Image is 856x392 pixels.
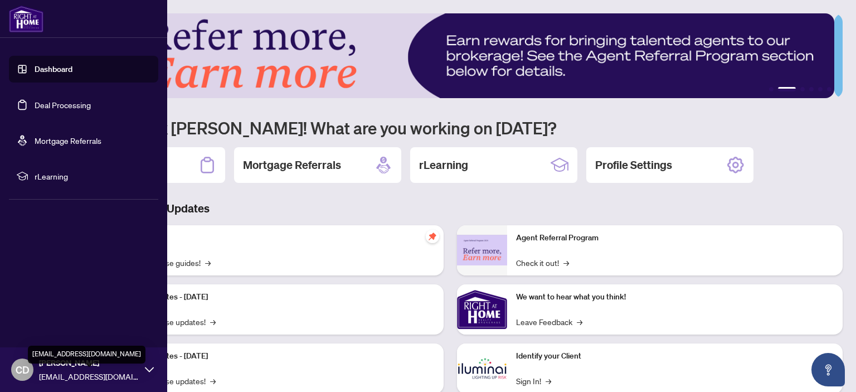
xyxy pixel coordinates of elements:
[516,316,582,328] a: Leave Feedback→
[210,316,216,328] span: →
[35,64,72,74] a: Dashboard
[58,13,834,98] img: Slide 1
[117,232,435,244] p: Self-Help
[457,235,507,265] img: Agent Referral Program
[778,87,796,91] button: 2
[210,375,216,387] span: →
[39,370,139,383] span: [EMAIL_ADDRESS][DOMAIN_NAME]
[58,117,843,138] h1: Welcome back [PERSON_NAME]! What are you working on [DATE]?
[16,362,30,378] span: CD
[546,375,551,387] span: →
[9,6,43,32] img: logo
[516,232,834,244] p: Agent Referral Program
[516,291,834,303] p: We want to hear what you think!
[117,291,435,303] p: Platform Updates - [DATE]
[35,170,150,182] span: rLearning
[117,350,435,362] p: Platform Updates - [DATE]
[205,257,211,269] span: →
[809,87,814,91] button: 4
[827,87,831,91] button: 6
[516,257,569,269] a: Check it out!→
[818,87,823,91] button: 5
[35,135,101,146] a: Mortgage Referrals
[577,316,582,328] span: →
[58,201,843,216] h3: Brokerage & Industry Updates
[419,157,468,173] h2: rLearning
[516,375,551,387] a: Sign In!→
[811,353,845,386] button: Open asap
[35,100,91,110] a: Deal Processing
[28,346,145,364] div: [EMAIL_ADDRESS][DOMAIN_NAME]
[800,87,805,91] button: 3
[563,257,569,269] span: →
[769,87,774,91] button: 1
[595,157,672,173] h2: Profile Settings
[426,230,439,243] span: pushpin
[243,157,341,173] h2: Mortgage Referrals
[516,350,834,362] p: Identify your Client
[457,284,507,335] img: We want to hear what you think!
